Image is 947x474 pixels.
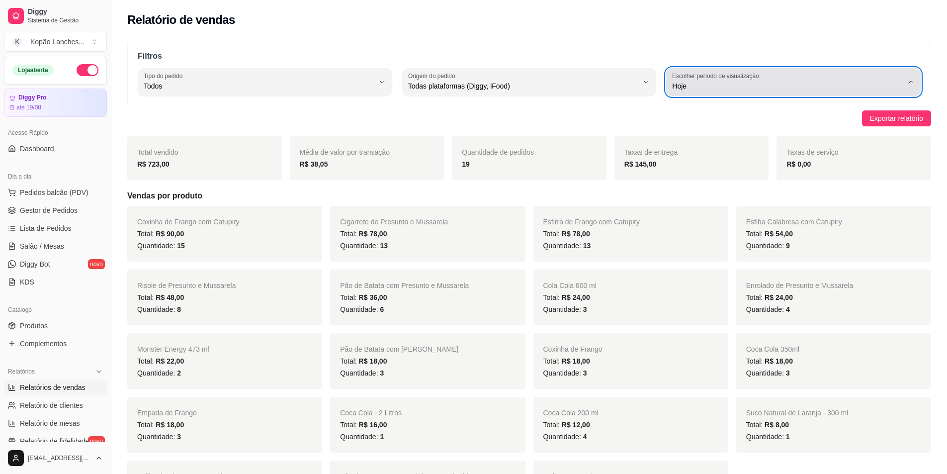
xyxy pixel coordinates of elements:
[380,433,384,441] span: 1
[340,345,458,353] span: Pão de Batata com [PERSON_NAME]
[408,72,458,80] label: Origem do pedido
[4,32,107,52] button: Select a team
[746,242,790,250] span: Quantidade:
[380,369,384,377] span: 3
[786,305,790,313] span: 4
[746,293,793,301] span: Total:
[300,148,390,156] span: Média de valor por transação
[746,345,799,353] span: Coca Cola 350ml
[127,12,235,28] h2: Relatório de vendas
[340,409,402,417] span: Coca Cola - 2 Litros
[746,421,789,429] span: Total:
[583,242,591,250] span: 13
[177,369,181,377] span: 2
[20,382,86,392] span: Relatórios de vendas
[543,305,587,313] span: Quantidade:
[138,50,921,62] p: Filtros
[746,369,790,377] span: Quantidade:
[177,242,185,250] span: 15
[380,305,384,313] span: 6
[672,81,903,91] span: Hoje
[408,81,639,91] span: Todas plataformas (Diggy, iFood)
[137,369,181,377] span: Quantidade:
[543,230,590,238] span: Total:
[359,230,387,238] span: R$ 78,00
[462,148,534,156] span: Quantidade de pedidos
[746,230,793,238] span: Total:
[543,345,603,353] span: Coxinha de Frango
[562,230,590,238] span: R$ 78,00
[583,433,587,441] span: 4
[340,305,384,313] span: Quantidade:
[562,421,590,429] span: R$ 12,00
[765,293,793,301] span: R$ 24,00
[543,421,590,429] span: Total:
[144,72,186,80] label: Tipo do pedido
[672,72,762,80] label: Escolher período de visualização
[543,369,587,377] span: Quantidade:
[137,160,170,168] strong: R$ 723,00
[156,421,184,429] span: R$ 18,00
[765,421,789,429] span: R$ 8,00
[340,369,384,377] span: Quantidade:
[137,282,236,289] span: Risole de Presunto e Mussarela
[30,37,85,47] div: Kopão Lanches ...
[137,345,209,353] span: Monster Energy 473 ml
[562,357,590,365] span: R$ 18,00
[543,282,597,289] span: Cola Cola 600 ml
[12,37,22,47] span: K
[20,400,83,410] span: Relatório de clientes
[156,230,184,238] span: R$ 90,00
[543,357,590,365] span: Total:
[786,433,790,441] span: 1
[786,369,790,377] span: 3
[340,357,387,365] span: Total:
[359,421,387,429] span: R$ 16,00
[624,160,657,168] strong: R$ 145,00
[177,433,181,441] span: 3
[543,433,587,441] span: Quantidade:
[137,293,184,301] span: Total:
[624,148,678,156] span: Taxas de entrega
[746,357,793,365] span: Total:
[20,259,50,269] span: Diggy Bot
[20,418,80,428] span: Relatório de mesas
[127,190,931,202] h5: Vendas por produto
[380,242,388,250] span: 13
[28,16,103,24] span: Sistema de Gestão
[543,242,591,250] span: Quantidade:
[28,7,103,16] span: Diggy
[765,230,793,238] span: R$ 54,00
[300,160,328,168] strong: R$ 38,05
[340,282,469,289] span: Pão de Batata com Presunto e Mussarela
[340,242,388,250] span: Quantidade:
[20,339,67,349] span: Complementos
[543,293,590,301] span: Total:
[77,64,98,76] button: Alterar Status
[144,81,374,91] span: Todos
[4,125,107,141] div: Acesso Rápido
[765,357,793,365] span: R$ 18,00
[359,293,387,301] span: R$ 36,00
[20,241,64,251] span: Salão / Mesas
[746,409,848,417] span: Suco Natural de Laranja - 300 ml
[4,169,107,185] div: Dia a dia
[340,421,387,429] span: Total:
[18,94,47,101] article: Diggy Pro
[340,230,387,238] span: Total:
[359,357,387,365] span: R$ 18,00
[20,205,78,215] span: Gestor de Pedidos
[20,321,48,331] span: Produtos
[340,293,387,301] span: Total:
[137,148,178,156] span: Total vendido
[20,144,54,154] span: Dashboard
[562,293,590,301] span: R$ 24,00
[137,433,181,441] span: Quantidade:
[543,409,599,417] span: Coca Cola 200 ml
[746,282,854,289] span: Enrolado de Presunto e Mussarela
[137,409,197,417] span: Empada de Frango
[12,65,54,76] div: Loja aberta
[16,103,41,111] article: até 19/08
[20,436,89,446] span: Relatório de fidelidade
[340,433,384,441] span: Quantidade:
